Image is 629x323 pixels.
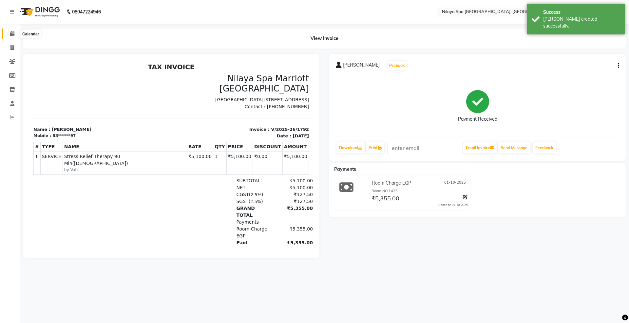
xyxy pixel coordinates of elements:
div: Added on 01-10-2025 [438,203,467,207]
div: Mobile : [4,72,22,78]
div: ₹127.50 [243,138,283,145]
th: RATE [157,82,183,91]
span: 2.5% [221,139,232,144]
div: ( ) [203,138,243,145]
span: Payments [334,166,356,172]
b: 08047224946 [72,3,101,21]
button: Prebook [388,61,407,70]
p: Invoice : V/2025-26/1792 [146,66,280,72]
p: Date : [DATE] [146,72,280,79]
div: View Invoice [23,29,626,49]
div: Payments [203,158,243,165]
th: TYPE [11,82,33,91]
span: 2.5% [221,132,232,137]
h3: Nilaya Spa Marriott [GEOGRAPHIC_DATA] [146,13,280,33]
div: ₹127.50 [243,131,283,138]
span: SGST [207,138,219,144]
span: ₹5,355.00 [372,194,399,204]
a: Download [336,142,365,153]
div: Paid [203,179,243,186]
th: AMOUNT [253,82,279,91]
div: SUBTOTAL [203,117,243,124]
td: SERVICE [11,91,33,114]
span: CGST [207,131,219,137]
div: ₹5,355.00 [243,179,283,186]
h2: TAX INVOICE [4,3,279,10]
button: Email Invoice [463,142,497,153]
small: by Vah [35,107,156,112]
div: ₹5,100.00 [243,117,283,124]
th: # [4,82,11,91]
div: ₹5,355.00 [243,165,283,179]
input: enter email [388,142,463,154]
span: Room Charge EGP [372,180,411,187]
div: ₹5,100.00 [243,124,283,131]
th: QTY [184,82,197,91]
th: DISCOUNT [223,82,253,91]
div: ₹5,355.00 [243,145,283,158]
div: NET [203,124,243,131]
td: ₹5,100.00 [157,91,183,114]
p: Name : [PERSON_NAME] [4,66,138,72]
td: ₹0.00 [223,91,253,114]
div: Calendar [21,30,41,38]
img: logo [17,3,62,21]
button: Send Message [498,142,530,153]
th: PRICE [197,82,223,91]
div: ( ) [203,131,243,138]
span: [PERSON_NAME] [343,62,380,71]
div: Success [543,9,620,16]
div: Payment Received [458,116,497,123]
td: 1 [4,91,11,114]
span: 01-10-2025 [444,180,466,187]
p: [GEOGRAPHIC_DATA][STREET_ADDRESS] [146,36,280,43]
a: Feedback [533,142,556,153]
th: NAME [33,82,157,91]
td: ₹5,100.00 [197,91,223,114]
td: ₹5,100.00 [253,91,279,114]
span: Room Charge EGP [207,166,238,178]
p: Contact : [PHONE_NUMBER] [146,43,280,50]
div: Bill created successfully. [543,16,620,30]
td: 1 [184,91,197,114]
span: Stress Relief Therapy 90 Min([DEMOGRAPHIC_DATA]) [35,93,156,107]
div: Room NO.1423 [372,188,467,194]
a: Print [366,142,384,153]
div: GRAND TOTAL [203,145,243,158]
